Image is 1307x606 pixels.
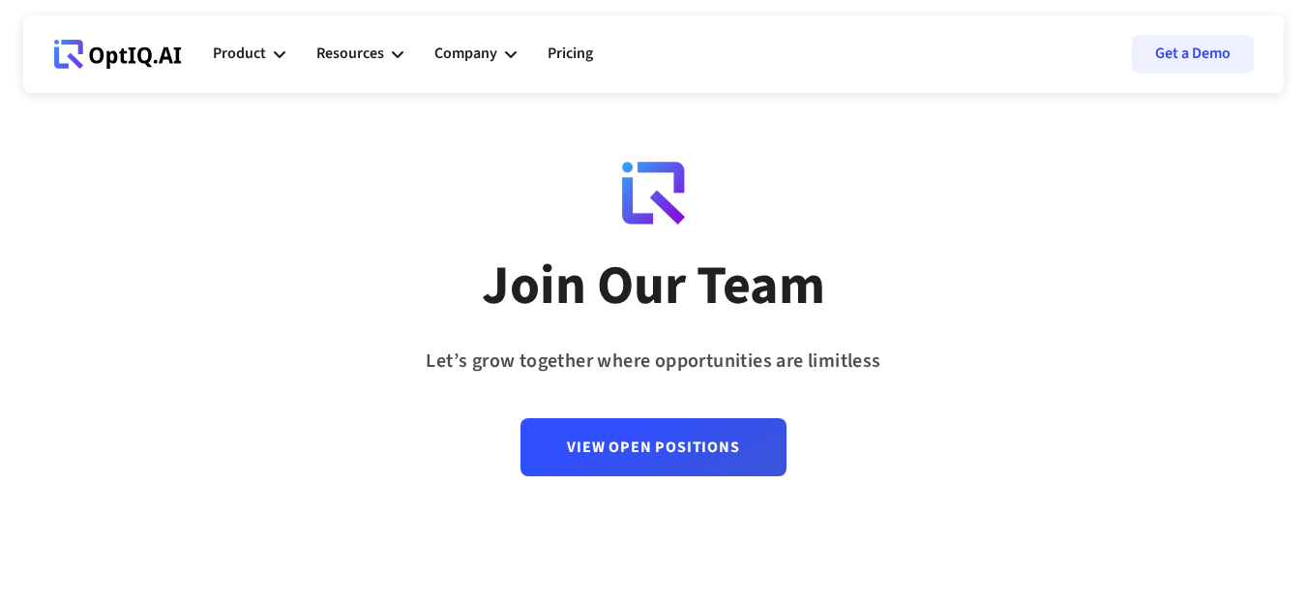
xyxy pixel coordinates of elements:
div: Resources [316,41,384,67]
div: Company [434,25,517,83]
div: Join Our Team [482,253,825,320]
div: Webflow Homepage [54,68,55,69]
div: Resources [316,25,403,83]
div: Let’s grow together where opportunities are limitless [426,344,880,379]
a: Webflow Homepage [54,25,182,83]
a: Pricing [548,25,593,83]
div: Company [434,41,497,67]
a: View Open Positions [520,418,786,476]
div: Product [213,25,285,83]
a: Get a Demo [1132,35,1254,74]
div: Product [213,41,266,67]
